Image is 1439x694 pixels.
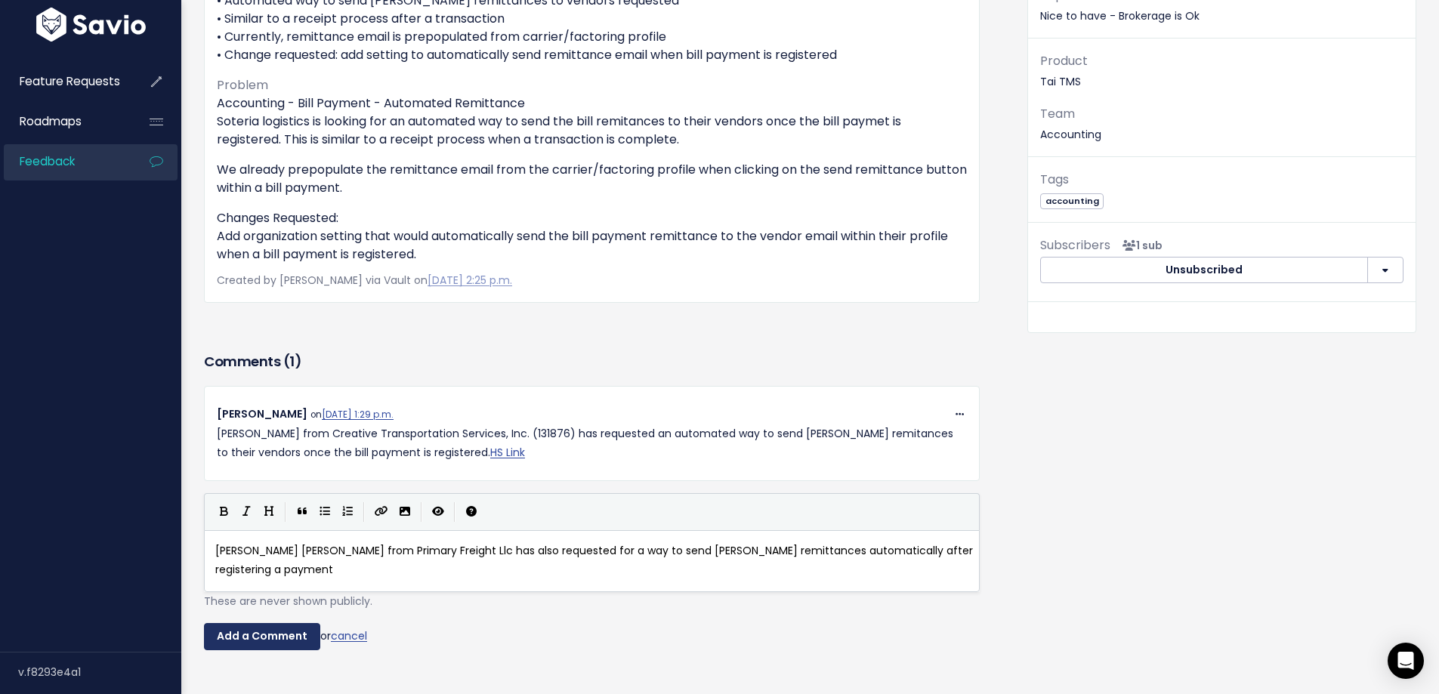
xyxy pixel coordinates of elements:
[1040,257,1368,284] button: Unsubscribed
[1116,238,1163,253] span: <p><strong>Subscribers</strong><br><br> - Angie Prada<br> </p>
[217,76,268,94] span: Problem
[310,409,394,421] span: on
[291,501,313,523] button: Quote
[454,502,455,521] i: |
[1388,643,1424,679] div: Open Intercom Messenger
[217,161,967,197] p: We already prepopulate the remittance email from the carrier/factoring profile when clicking on t...
[4,64,125,99] a: Feature Requests
[235,501,258,523] button: Italic
[20,73,120,89] span: Feature Requests
[1040,171,1069,188] span: Tags
[331,628,367,643] a: cancel
[313,501,336,523] button: Generic List
[20,153,75,169] span: Feedback
[363,502,365,521] i: |
[217,209,967,264] p: Changes Requested: Add organization setting that would automatically send the bill payment remitt...
[217,406,307,421] span: [PERSON_NAME]
[212,501,235,523] button: Bold
[204,623,980,650] div: or
[204,594,372,609] span: These are never shown publicly.
[285,502,286,521] i: |
[217,273,512,288] span: Created by [PERSON_NAME] via Vault on
[215,543,976,577] span: [PERSON_NAME] [PERSON_NAME] from Primary Freight Llc has also requested for a way to send [PERSON...
[1040,52,1088,69] span: Product
[428,273,512,288] a: [DATE] 2:25 p.m.
[204,623,320,650] input: Add a Comment
[490,445,525,460] a: HS Link
[421,502,422,521] i: |
[460,501,483,523] button: Markdown Guide
[217,424,967,462] p: [PERSON_NAME] from Creative Transportation Services, Inc. (131876) has requested an automated way...
[32,8,150,42] img: logo-white.9d6f32f41409.svg
[4,104,125,139] a: Roadmaps
[427,501,449,523] button: Toggle Preview
[204,351,980,372] h3: Comments ( )
[289,352,295,371] span: 1
[20,113,82,129] span: Roadmaps
[369,501,394,523] button: Create Link
[1040,105,1075,122] span: Team
[1040,236,1110,254] span: Subscribers
[217,94,967,149] p: Accounting - Bill Payment - Automated Remittance Soteria logistics is looking for an automated wa...
[258,501,280,523] button: Heading
[1040,193,1104,208] a: accounting
[4,144,125,179] a: Feedback
[1040,103,1403,144] p: Accounting
[1040,51,1403,91] p: Tai TMS
[336,501,359,523] button: Numbered List
[18,652,181,692] div: v.f8293e4a1
[1040,193,1104,209] span: accounting
[394,501,416,523] button: Import an image
[322,409,394,421] a: [DATE] 1:29 p.m.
